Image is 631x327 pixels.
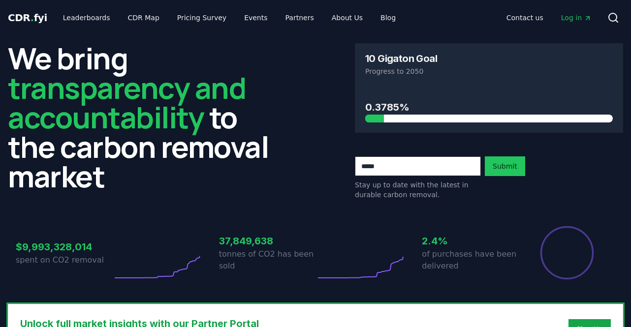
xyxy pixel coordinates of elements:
button: Submit [485,156,525,176]
p: spent on CO2 removal [16,254,112,266]
h3: $9,993,328,014 [16,239,112,254]
span: . [31,12,34,24]
a: About Us [324,9,371,27]
a: Pricing Survey [169,9,234,27]
span: Log in [561,13,592,23]
h3: 2.4% [422,234,518,248]
a: Partners [278,9,322,27]
a: Leaderboards [55,9,118,27]
a: Log in [553,9,599,27]
span: CDR fyi [8,12,47,24]
h3: 10 Gigaton Goal [365,54,437,63]
h3: 0.3785% [365,100,613,115]
h2: We bring to the carbon removal market [8,43,276,191]
p: tonnes of CO2 has been sold [219,248,315,272]
nav: Main [55,9,404,27]
a: CDR.fyi [8,11,47,25]
p: Progress to 2050 [365,66,613,76]
nav: Main [499,9,599,27]
span: transparency and accountability [8,67,246,137]
a: Blog [373,9,404,27]
a: Contact us [499,9,551,27]
a: CDR Map [120,9,167,27]
p: Stay up to date with the latest in durable carbon removal. [355,180,481,200]
h3: 37,849,638 [219,234,315,248]
p: of purchases have been delivered [422,248,518,272]
a: Events [236,9,275,27]
div: Percentage of sales delivered [539,225,595,280]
